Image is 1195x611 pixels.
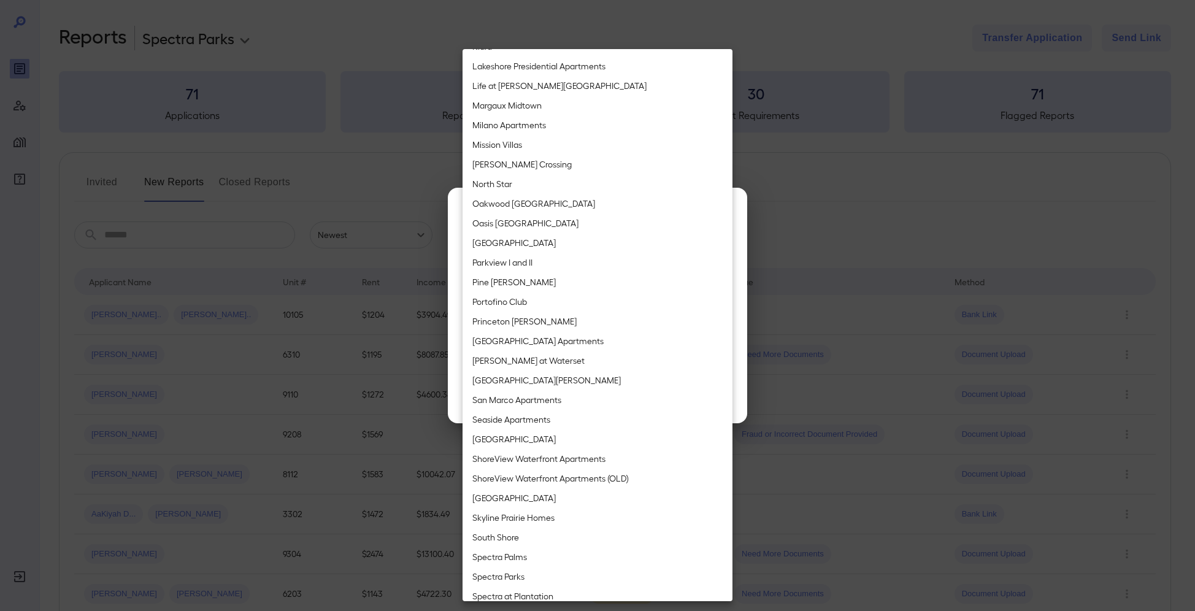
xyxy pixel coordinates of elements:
[463,155,732,174] li: [PERSON_NAME] Crossing
[463,76,732,96] li: Life at [PERSON_NAME][GEOGRAPHIC_DATA]
[463,253,732,272] li: Parkview I and II
[463,528,732,547] li: South Shore
[463,351,732,371] li: [PERSON_NAME] at Waterset
[463,96,732,115] li: Margaux Midtown
[463,567,732,586] li: Spectra Parks
[463,449,732,469] li: ShoreView Waterfront Apartments
[463,410,732,429] li: Seaside Apartments
[463,272,732,292] li: Pine [PERSON_NAME]
[463,586,732,606] li: Spectra at Plantation
[463,547,732,567] li: Spectra Palms
[463,213,732,233] li: Oasis [GEOGRAPHIC_DATA]
[463,429,732,449] li: [GEOGRAPHIC_DATA]
[463,292,732,312] li: Portofino Club
[463,312,732,331] li: Princeton [PERSON_NAME]
[463,233,732,253] li: [GEOGRAPHIC_DATA]
[463,488,732,508] li: [GEOGRAPHIC_DATA]
[463,56,732,76] li: Lakeshore Presidential Apartments
[463,371,732,390] li: [GEOGRAPHIC_DATA][PERSON_NAME]
[463,331,732,351] li: [GEOGRAPHIC_DATA] Apartments
[463,508,732,528] li: Skyline Prairie Homes
[463,135,732,155] li: Mission Villas
[463,469,732,488] li: ShoreView Waterfront Apartments (OLD)
[463,174,732,194] li: North Star
[463,194,732,213] li: Oakwood [GEOGRAPHIC_DATA]
[463,115,732,135] li: Milano Apartments
[463,390,732,410] li: San Marco Apartments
